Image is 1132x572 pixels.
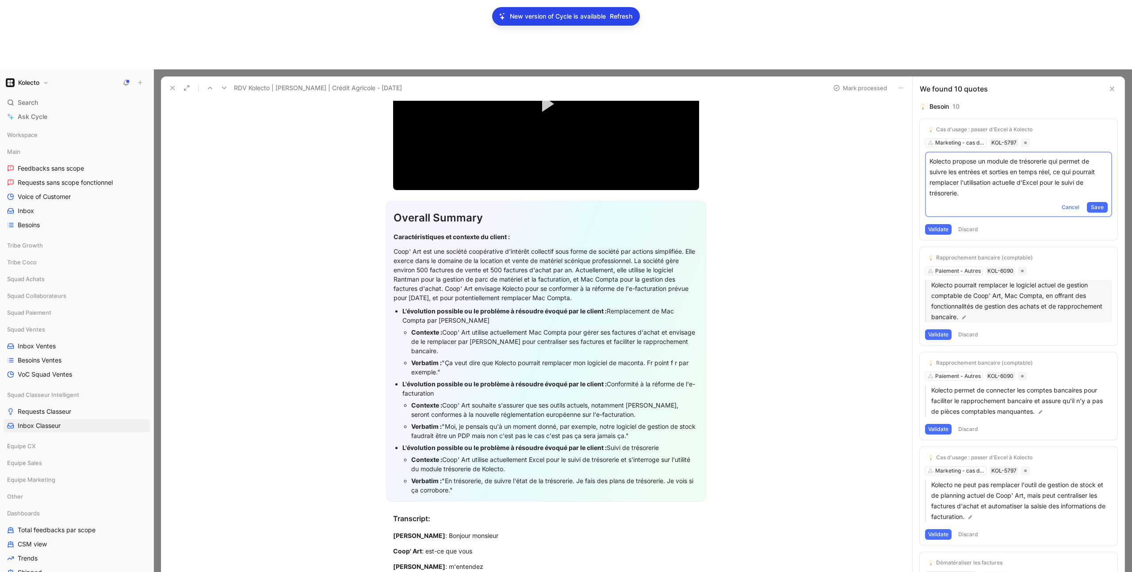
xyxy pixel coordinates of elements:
div: Squad Paiement [4,306,150,319]
img: 💡 [928,255,933,260]
button: 💡Rapprochement bancaire (comptable) [925,358,1036,368]
div: Coop' Art utilise actuellement Excel pour le suivi de trésorerie et s'interroge sur l'utilité du ... [411,455,699,473]
div: Equipe Marketing [4,473,150,486]
button: 💡Rapprochement bancaire (comptable) [925,252,1036,263]
div: "Ça veut dire que Kolecto pourrait remplacer mon logiciel de maconta. Fr point f r par exemple." [411,358,699,377]
img: pen.svg [967,514,973,520]
div: Equipe Sales [4,456,150,469]
div: Tribe Coco [4,255,150,271]
a: Ask Cycle [4,110,150,123]
span: Besoins Ventes [18,356,61,365]
strong: Contexte : [411,456,442,463]
span: Squad Achats [7,275,45,283]
div: 10 [952,101,960,112]
div: : Bonjour monsieur [393,531,699,540]
a: Trends [4,552,150,565]
span: Tribe Growth [7,241,43,250]
div: Other [4,490,150,506]
div: Squad Achats [4,272,150,288]
strong: L'évolution possible ou le problème à résoudre évoqué par le client : [402,307,607,315]
a: Inbox [4,204,150,217]
div: Overall Summary [394,210,699,226]
div: Squad VentesInbox VentesBesoins VentesVoC Squad Ventes [4,323,150,381]
p: Kolecto pourrait remplacer le logiciel actuel de gestion comptable de Coop' Art, Mac Compta, en o... [931,280,1112,322]
a: Besoins Ventes [4,354,150,367]
span: Save [1091,203,1104,212]
mark: [PERSON_NAME] [393,563,445,570]
span: CSM view [18,540,47,549]
p: Kolecto ne peut pas remplacer l'outil de gestion de stock et de planning actuel de Coop' Art, mai... [931,480,1112,522]
img: Kolecto [6,78,15,87]
img: pen.svg [1037,409,1044,415]
div: Besoin [929,101,949,112]
div: Squad Collaborateurs [4,289,150,305]
strong: Contexte : [411,401,442,409]
strong: Caractéristiques et contexte du client : [394,233,510,240]
img: 💡 [928,455,933,460]
div: Equipe CX [4,439,150,455]
a: Besoins [4,218,150,232]
span: Inbox Ventes [18,342,56,351]
span: Search [18,97,38,108]
span: Squad Collaborateurs [7,291,66,300]
a: Feedbacks sans scope [4,162,150,175]
button: Discard [955,224,981,235]
div: Coop' Art est une société coopérative d'intérêt collectif sous forme de société par actions simpl... [394,247,699,302]
span: Besoins [18,221,40,229]
span: Squad Classeur Intelligent [7,390,79,399]
a: CSM view [4,538,150,551]
div: Coop' Art utilise actuellement Mac Compta pour gérer ses factures d'achat et envisage de le rempl... [411,328,699,355]
div: Conformité à la réforme de l'e-facturation [402,379,699,398]
div: Squad Ventes [4,323,150,336]
button: Discard [955,424,981,435]
a: Inbox Ventes [4,339,150,353]
mark: Coop' Art [393,547,422,555]
h1: Kolecto [18,79,39,87]
button: Refresh [609,11,633,22]
a: Voice of Customer [4,190,150,203]
button: Validate [925,224,952,235]
div: Dématéraliser les factures [936,559,1002,566]
span: VoC Squad Ventes [18,370,72,379]
span: Workspace [7,130,38,139]
div: Squad Classeur Intelligent [4,388,150,401]
button: Validate [925,529,952,540]
div: Equipe Sales [4,456,150,472]
button: Discard [955,529,981,540]
span: Requests Classeur [18,407,71,416]
a: Total feedbacks par scope [4,523,150,537]
span: Equipe Sales [7,458,42,467]
p: Kolecto permet de connecter les comptes bancaires pour faciliter le rapprochement bancaire et ass... [931,385,1112,417]
p: Kolecto propose un module de trésorerie qui permet de suivre les entrées et sorties en temps réel... [929,156,1108,198]
span: Tribe Coco [7,258,37,267]
img: 💡 [928,127,933,132]
button: Validate [925,424,952,435]
span: Dashboards [7,509,40,518]
span: Inbox [18,206,34,215]
mark: [PERSON_NAME] [393,532,445,539]
a: Requests sans scope fonctionnel [4,176,150,189]
div: Tribe Coco [4,255,150,269]
div: : est-ce que vous [393,546,699,556]
strong: Verbatim : [411,477,442,484]
span: Trends [18,554,38,563]
div: Suivi de trésorerie [402,443,699,452]
a: Inbox Classeur [4,419,150,432]
div: Cas d'usage : passer d'Excel à Kolecto [936,454,1033,461]
button: KolectoKolecto [4,76,51,89]
div: We found 10 quotes [920,84,988,94]
div: Tribe Growth [4,239,150,252]
div: Rapprochement bancaire (comptable) [936,254,1033,261]
span: Other [7,492,23,501]
span: Main [7,147,20,156]
span: Cancel [1062,203,1079,212]
a: Requests Classeur [4,405,150,418]
div: Main [4,145,150,158]
span: Squad Ventes [7,325,45,334]
img: 💡 [920,103,926,110]
div: Coop' Art souhaite s'assurer que ses outils actuels, notamment [PERSON_NAME], seront conformes à ... [411,400,699,419]
button: 💡Dématéraliser les factures [925,557,1006,568]
span: Equipe Marketing [7,475,55,484]
div: Workspace [4,128,150,141]
div: Equipe CX [4,439,150,453]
